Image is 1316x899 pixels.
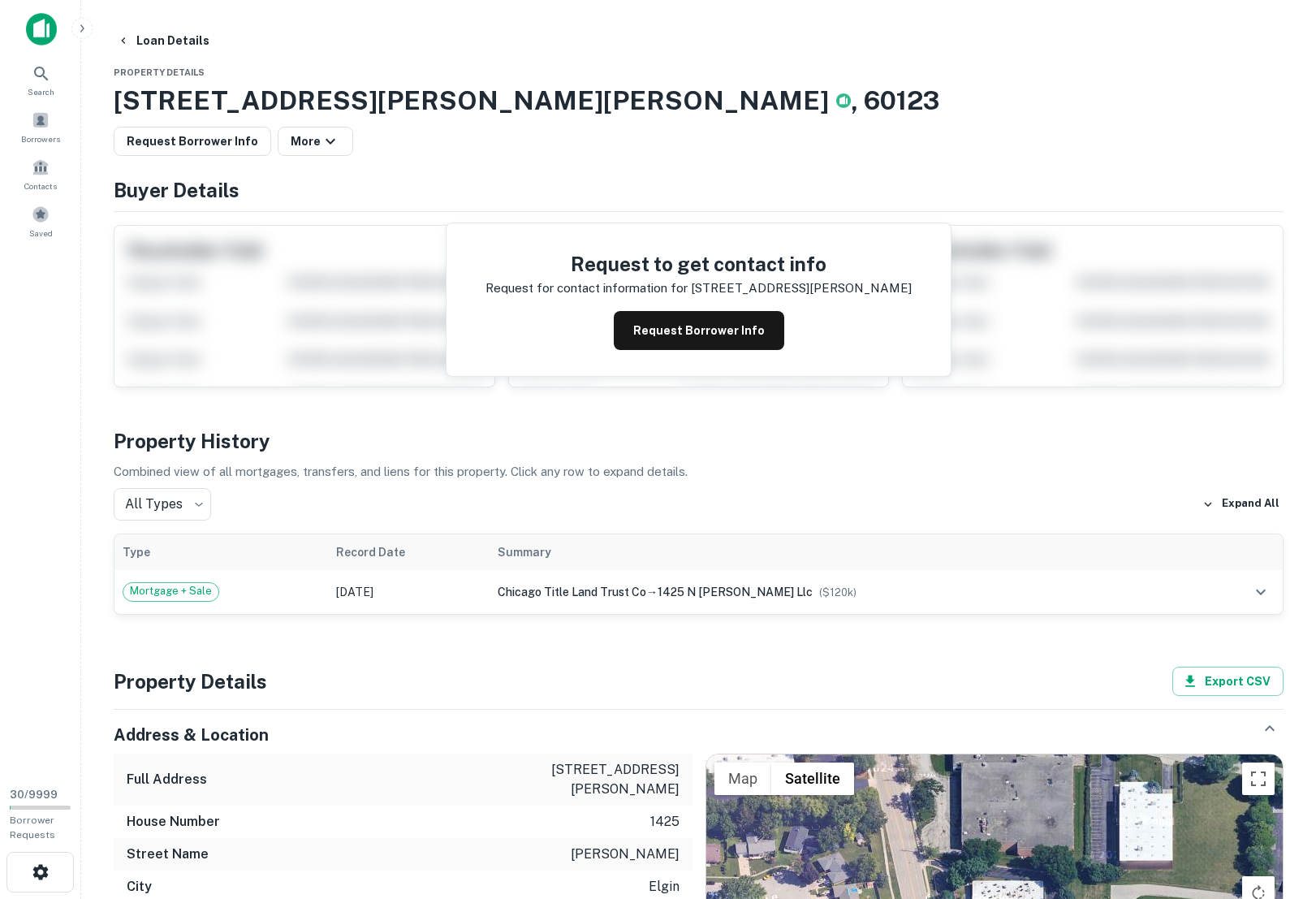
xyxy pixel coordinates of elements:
button: Show satellite imagery [771,763,854,795]
a: Contacts [5,152,76,196]
p: [STREET_ADDRESS][PERSON_NAME] [691,279,912,298]
button: Export CSV [1172,667,1284,696]
span: Saved [29,227,53,240]
button: Show street map [714,763,771,795]
p: elgin [649,877,680,897]
div: All Types [114,488,211,521]
button: Loan Details [110,26,216,55]
span: Borrower Requests [10,815,55,841]
button: Request Borrower Info [614,311,784,350]
h5: Address & Location [114,723,269,747]
span: 30 / 9999 [10,789,58,801]
span: Mortgage + Sale [123,583,218,599]
span: Property Details [114,67,205,77]
h6: Full Address [127,770,207,789]
span: Search [28,85,54,98]
h4: Property History [114,426,1284,456]
p: [PERSON_NAME] [571,845,680,864]
span: Contacts [24,179,57,192]
td: [DATE] [328,570,490,614]
span: 1425 n [PERSON_NAME] llc [658,586,813,599]
a: Search [5,58,76,102]
h6: Street Name [127,845,209,864]
span: chicago title land trust co [498,586,646,599]
h6: House Number [127,812,220,832]
div: → [498,583,1192,601]
th: Record Date [328,534,490,570]
a: Saved [5,199,76,243]
button: expand row [1247,578,1275,606]
th: Summary [490,534,1200,570]
img: Click to view property details [836,93,851,108]
iframe: Chat Widget [1235,769,1316,847]
span: ($ 120k ) [819,586,856,599]
h4: Request to get contact info [485,249,912,279]
h4: Buyer Details [114,175,1284,205]
th: Type [114,534,328,570]
span: Borrowers [21,132,60,145]
h3: , 60123 [114,81,1284,120]
p: 1425 [650,812,680,832]
p: [STREET_ADDRESS][PERSON_NAME] [533,760,680,799]
button: Expand All [1198,492,1284,516]
p: Combined view of all mortgages, transfers, and liens for this property. Click any row to expand d... [114,462,1284,482]
button: Request Borrower Info [114,127,271,156]
a: Borrowers [5,105,76,149]
button: More [278,127,353,156]
h4: Property Details [114,667,267,696]
h6: City [127,877,152,897]
img: capitalize-icon.png [26,13,57,45]
button: Toggle fullscreen view [1242,763,1275,795]
p: Request for contact information for [485,279,688,298]
span: [STREET_ADDRESS][PERSON_NAME][PERSON_NAME] [114,85,835,115]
